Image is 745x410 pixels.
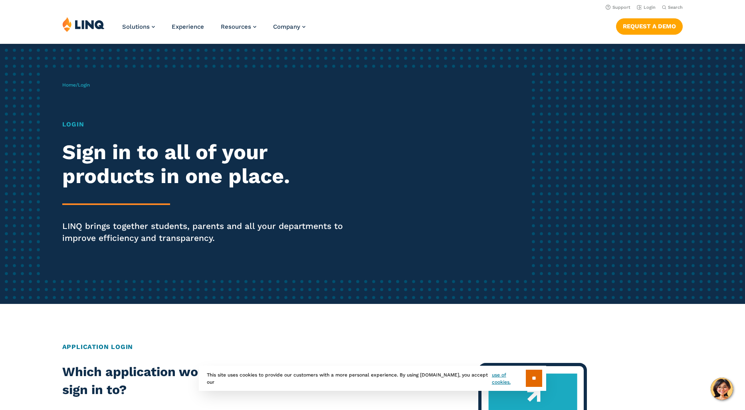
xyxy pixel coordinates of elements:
h2: Which application would you like to sign in to? [62,363,310,399]
span: Company [273,23,300,30]
span: Resources [221,23,251,30]
img: LINQ | K‑12 Software [62,17,105,32]
a: Support [606,5,630,10]
nav: Button Navigation [616,17,683,34]
a: Login [637,5,656,10]
div: This site uses cookies to provide our customers with a more personal experience. By using [DOMAIN... [199,366,546,391]
span: Solutions [122,23,150,30]
h2: Sign in to all of your products in one place. [62,140,349,188]
span: / [62,82,90,88]
button: Hello, have a question? Let’s chat. [711,378,733,400]
a: Solutions [122,23,155,30]
a: Company [273,23,305,30]
span: Login [78,82,90,88]
p: LINQ brings together students, parents and all your departments to improve efficiency and transpa... [62,220,349,244]
button: Open Search Bar [662,4,683,10]
a: use of cookies. [492,371,526,386]
h1: Login [62,120,349,129]
a: Resources [221,23,256,30]
a: Request a Demo [616,18,683,34]
h2: Application Login [62,342,683,352]
nav: Primary Navigation [122,17,305,43]
a: Home [62,82,76,88]
a: Experience [172,23,204,30]
span: Search [668,5,683,10]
